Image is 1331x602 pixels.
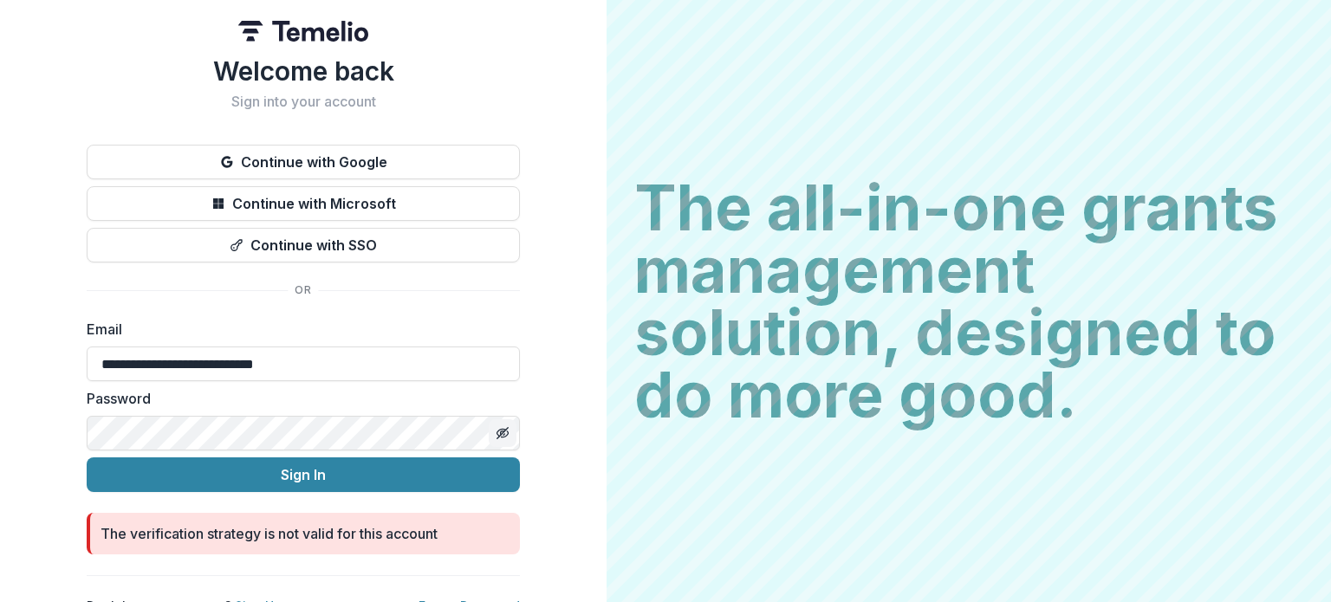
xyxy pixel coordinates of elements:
h1: Welcome back [87,55,520,87]
button: Continue with Google [87,145,520,179]
button: Continue with SSO [87,228,520,262]
label: Password [87,388,510,409]
div: The verification strategy is not valid for this account [101,523,438,544]
h2: Sign into your account [87,94,520,110]
img: Temelio [238,21,368,42]
button: Sign In [87,457,520,492]
button: Toggle password visibility [489,419,516,447]
button: Continue with Microsoft [87,186,520,221]
label: Email [87,319,510,340]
